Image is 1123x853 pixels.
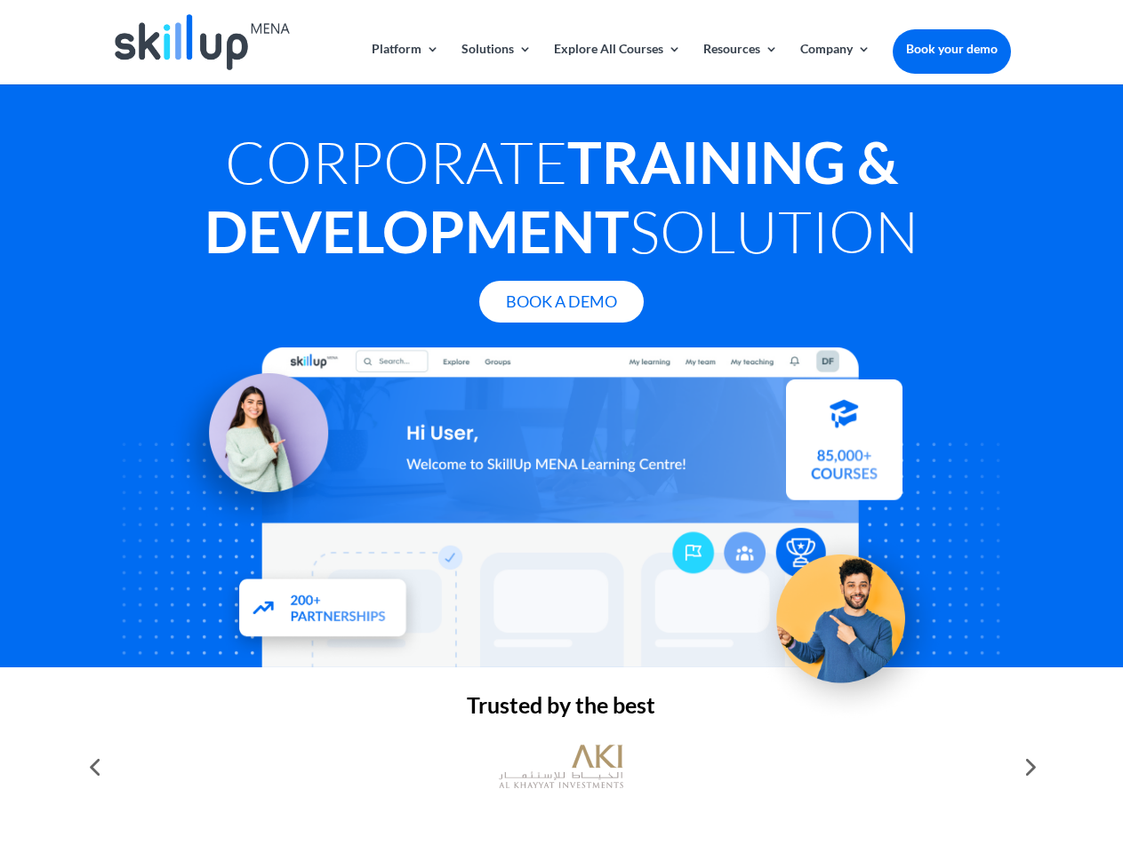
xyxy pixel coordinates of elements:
[372,43,439,84] a: Platform
[205,127,898,266] strong: Training & Development
[703,43,778,84] a: Resources
[112,127,1010,275] h1: Corporate Solution
[221,562,427,658] img: Partners - SkillUp Mena
[893,29,1011,68] a: Book your demo
[554,43,681,84] a: Explore All Courses
[499,736,623,798] img: al khayyat investments logo
[166,354,346,533] img: Learning Management Solution - SkillUp
[786,387,902,507] img: Courses library - SkillUp MENA
[115,14,289,70] img: Skillup Mena
[461,43,532,84] a: Solutions
[750,517,948,714] img: Upskill your workforce - SkillUp
[800,43,870,84] a: Company
[112,694,1010,725] h2: Trusted by the best
[479,281,644,323] a: Book A Demo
